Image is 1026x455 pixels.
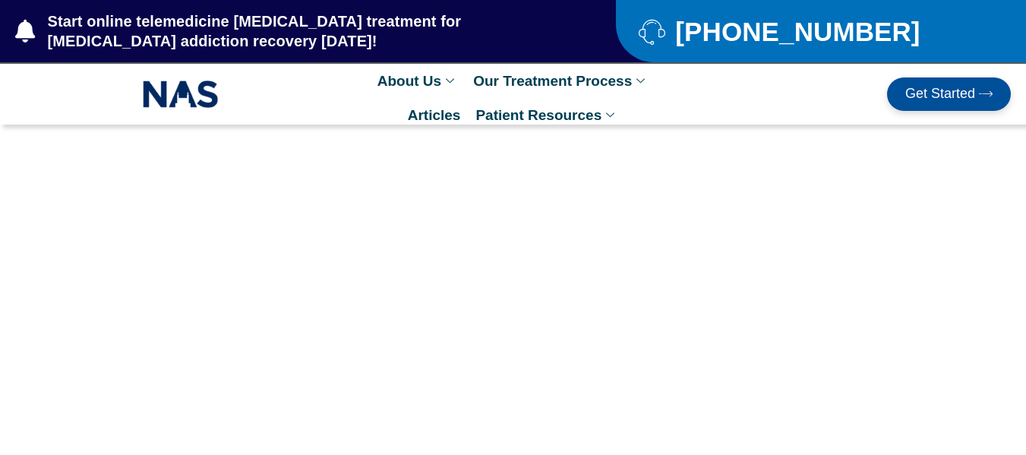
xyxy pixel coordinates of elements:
span: [PHONE_NUMBER] [671,22,920,41]
a: Start online telemedicine [MEDICAL_DATA] treatment for [MEDICAL_DATA] addiction recovery [DATE]! [15,11,555,51]
a: Our Treatment Process [466,64,656,98]
a: About Us [370,64,466,98]
a: Articles [400,98,469,132]
span: Get Started [905,87,975,102]
a: Patient Resources [468,98,626,132]
span: Start online telemedicine [MEDICAL_DATA] treatment for [MEDICAL_DATA] addiction recovery [DATE]! [44,11,555,51]
img: NAS_email_signature-removebg-preview.png [143,77,219,112]
a: Get Started [887,77,1011,111]
a: [PHONE_NUMBER] [639,18,988,45]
